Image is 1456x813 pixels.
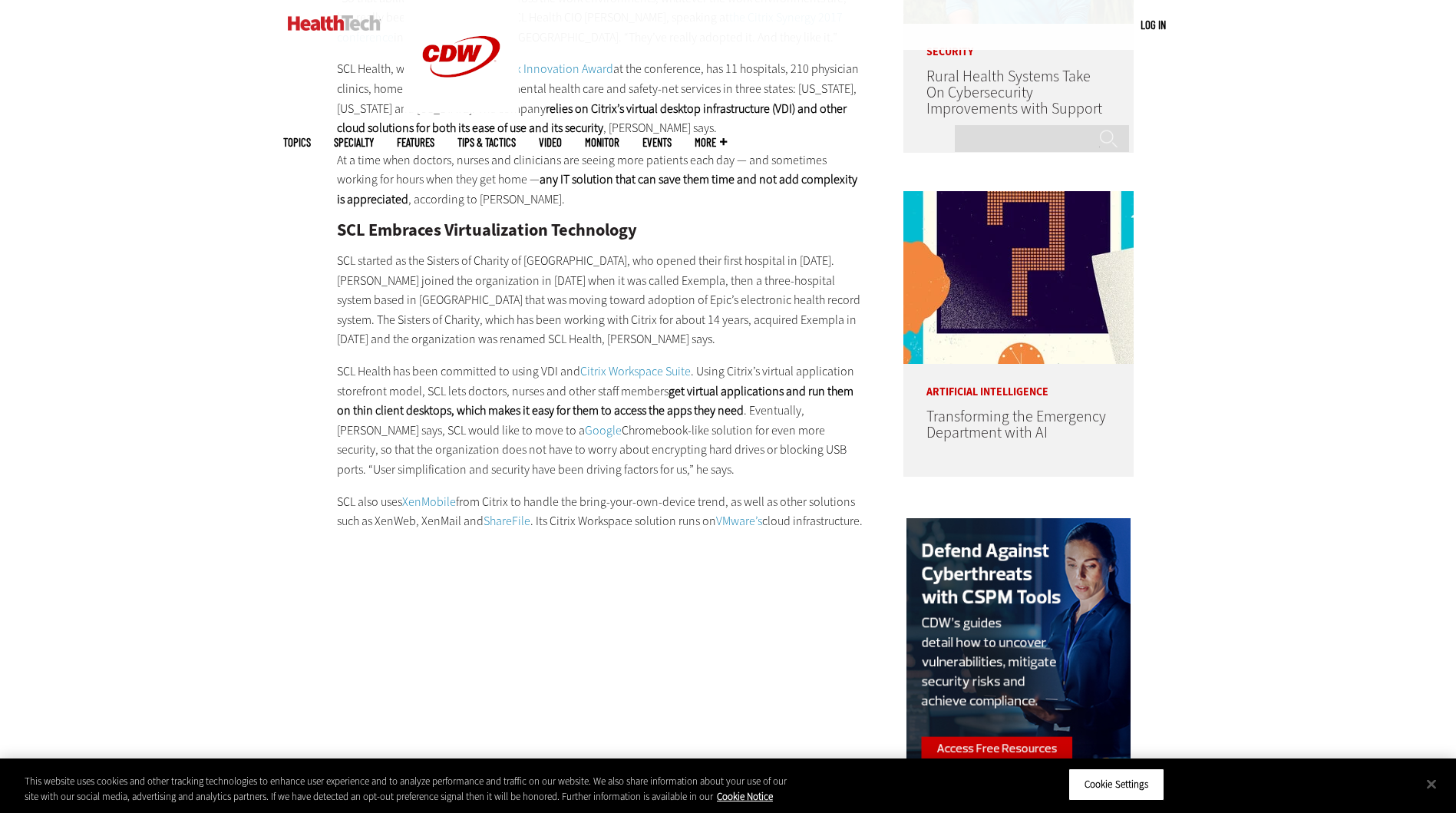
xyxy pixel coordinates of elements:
div: This website uses cookies and other tracking technologies to enhance user experience and to analy... [25,774,801,804]
a: MonITor [585,137,619,148]
p: Artificial Intelligence [903,364,1134,398]
a: Events [642,137,672,148]
a: Transforming the Emergency Department with AI [926,406,1106,443]
a: XenMobile [402,494,456,510]
p: SCL also uses from Citrix to handle the bring-your-own-device trend, as well as other solutions s... [337,492,863,531]
a: Citrix Workspace Suite [580,363,691,379]
a: ShareFile [484,513,530,529]
img: Home [288,15,381,31]
p: SCL started as the Sisters of Charity of [GEOGRAPHIC_DATA], who opened their first hospital in [D... [337,251,863,349]
img: cspm right rail [906,518,1131,812]
a: Tips & Tactics [457,137,516,148]
button: Close [1415,767,1448,801]
h2: SCL Embraces Virtualization Technology [337,222,863,239]
p: SCL Health has been committed to using VDI and . Using Citrix’s virtual application storefront mo... [337,362,863,480]
div: User menu [1141,17,1166,33]
p: At a time when doctors, nurses and clinicians are seeing more patients each day — and sometimes w... [337,150,863,210]
strong: any IT solution that can save them time and not add complexity is appreciated [337,171,857,207]
a: Google [585,422,622,438]
img: illustration of question mark [903,191,1134,364]
a: Log in [1141,18,1166,31]
a: Features [397,137,434,148]
a: Video [539,137,562,148]
span: Topics [283,137,311,148]
a: More information about your privacy [717,790,773,803]
button: Cookie Settings [1068,768,1164,801]
a: VMware’s [716,513,762,529]
a: CDW [404,101,519,117]
span: More [695,137,727,148]
span: Specialty [334,137,374,148]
